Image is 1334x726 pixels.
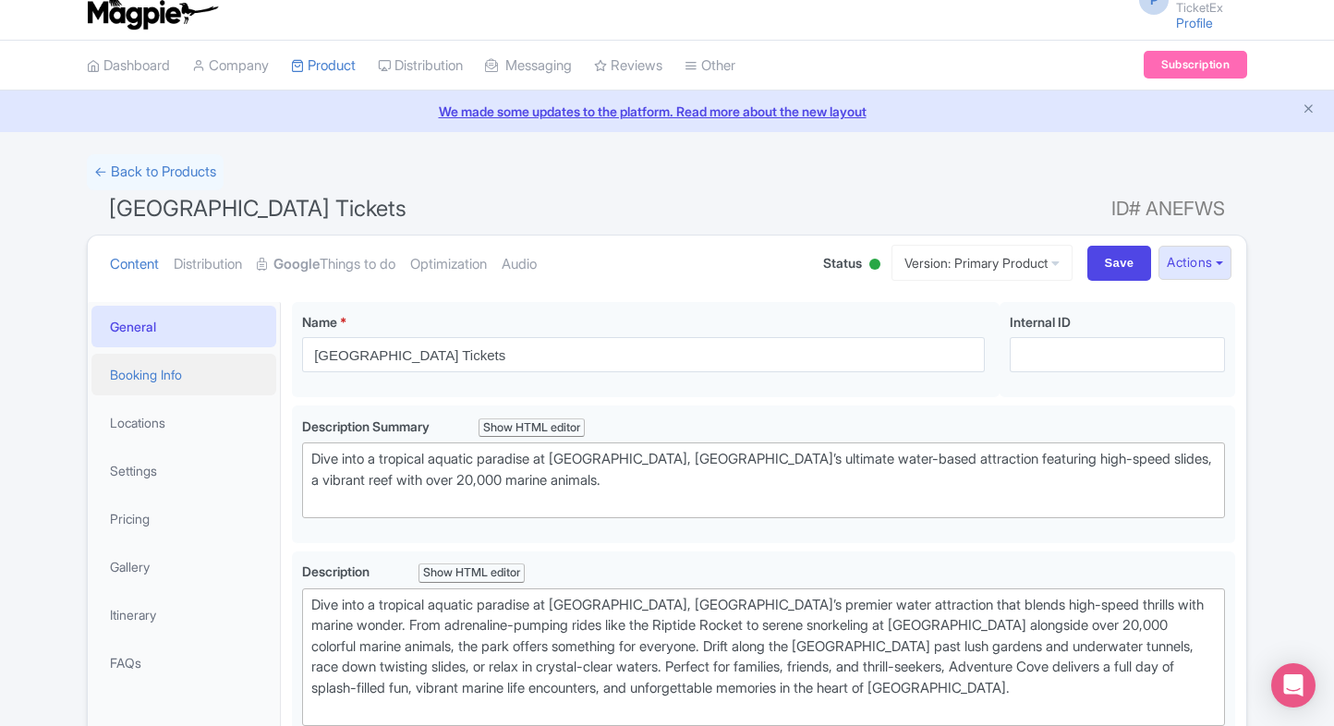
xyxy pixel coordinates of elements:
span: Name [302,314,337,330]
a: ← Back to Products [87,154,224,190]
button: Close announcement [1302,100,1316,121]
a: Other [685,41,735,91]
div: Show HTML editor [418,563,525,583]
a: Settings [91,450,276,491]
a: Messaging [485,41,572,91]
a: Profile [1176,15,1213,30]
span: Description Summary [302,418,432,434]
a: Gallery [91,546,276,587]
span: Internal ID [1010,314,1071,330]
a: Subscription [1144,51,1247,79]
div: Open Intercom Messenger [1271,663,1316,708]
input: Save [1087,246,1152,281]
a: Locations [91,402,276,443]
a: Itinerary [91,594,276,635]
a: Distribution [174,236,242,294]
a: Booking Info [91,354,276,395]
span: Status [823,253,862,272]
a: Audio [502,236,537,294]
a: General [91,306,276,347]
a: Optimization [410,236,487,294]
button: Actions [1158,246,1231,280]
a: Version: Primary Product [891,245,1073,281]
a: FAQs [91,642,276,684]
div: Active [866,251,884,280]
div: Show HTML editor [479,418,585,438]
a: GoogleThings to do [257,236,395,294]
a: Product [291,41,356,91]
a: Reviews [594,41,662,91]
a: Company [192,41,269,91]
a: We made some updates to the platform. Read more about the new layout [11,102,1323,121]
a: Pricing [91,498,276,539]
div: Dive into a tropical aquatic paradise at [GEOGRAPHIC_DATA], [GEOGRAPHIC_DATA]’s ultimate water-ba... [311,449,1216,512]
small: TicketEx [1176,2,1247,14]
a: Distribution [378,41,463,91]
strong: Google [273,254,320,275]
div: Dive into a tropical aquatic paradise at [GEOGRAPHIC_DATA], [GEOGRAPHIC_DATA]’s premier water att... [311,595,1216,720]
span: ID# ANEFWS [1111,190,1225,227]
span: Description [302,563,372,579]
span: [GEOGRAPHIC_DATA] Tickets [109,195,406,222]
a: Content [110,236,159,294]
a: Dashboard [87,41,170,91]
